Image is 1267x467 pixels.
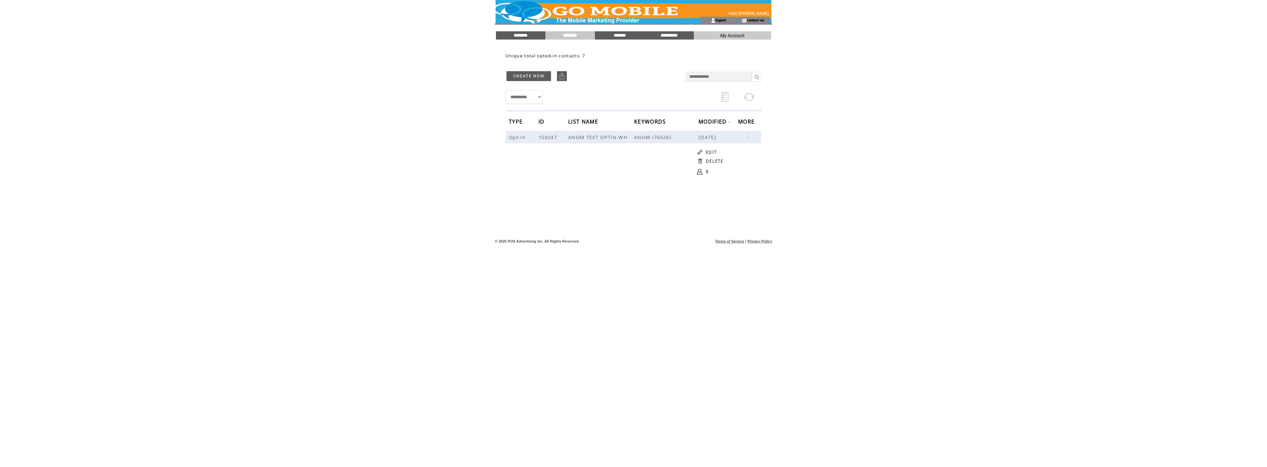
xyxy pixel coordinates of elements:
[568,134,629,140] span: ANOM TEXT OPTIN WH
[715,239,744,243] a: Terms of Service
[634,119,668,123] a: KEYWORDS
[716,18,726,22] a: logout
[742,18,747,23] img: contact_us_icon.gif
[747,18,764,22] a: contact us
[568,119,600,123] a: LIST NAME
[495,239,579,243] span: © 2025 POS Advertising Inc. All Rights Reserved
[747,239,772,243] a: Privacy Policy
[738,116,756,129] span: MORE
[729,11,769,16] span: Hello [PERSON_NAME]
[706,149,717,155] a: EDIT
[538,116,546,129] span: ID
[698,120,731,124] a: MODIFIED↓
[634,116,668,129] span: KEYWORDS
[711,18,716,23] img: account_icon.gif
[706,167,739,177] a: 8
[506,71,551,81] a: CREATE NEW
[634,134,698,140] span: ANOM (76626)
[509,119,524,123] a: TYPE
[706,158,723,164] a: DELETE
[559,73,565,79] img: upload.png
[745,239,746,243] span: |
[538,134,559,140] span: 150247
[698,134,718,140] span: [DATE]
[505,53,585,59] span: Unique total opted-in contacts: 7
[698,116,729,129] span: MODIFIED
[509,134,527,140] span: Opt-in
[720,33,745,38] span: My Account
[509,116,524,129] span: TYPE
[568,116,600,129] span: LIST NAME
[538,119,546,123] a: ID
